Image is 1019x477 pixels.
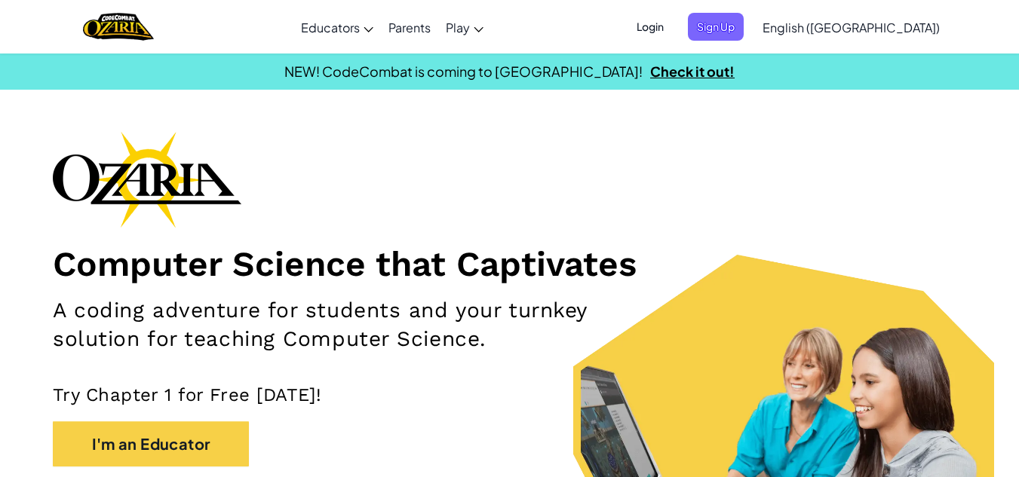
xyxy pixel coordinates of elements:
[755,7,947,47] a: English ([GEOGRAPHIC_DATA])
[438,7,491,47] a: Play
[763,20,940,35] span: English ([GEOGRAPHIC_DATA])
[53,243,966,285] h1: Computer Science that Captivates
[83,11,153,42] img: Home
[293,7,381,47] a: Educators
[284,63,643,80] span: NEW! CodeCombat is coming to [GEOGRAPHIC_DATA]!
[650,63,735,80] a: Check it out!
[688,13,744,41] button: Sign Up
[53,384,966,406] p: Try Chapter 1 for Free [DATE]!
[53,296,664,353] h2: A coding adventure for students and your turnkey solution for teaching Computer Science.
[628,13,673,41] button: Login
[83,11,153,42] a: Ozaria by CodeCombat logo
[381,7,438,47] a: Parents
[53,421,249,466] button: I'm an Educator
[446,20,470,35] span: Play
[53,131,241,228] img: Ozaria branding logo
[301,20,360,35] span: Educators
